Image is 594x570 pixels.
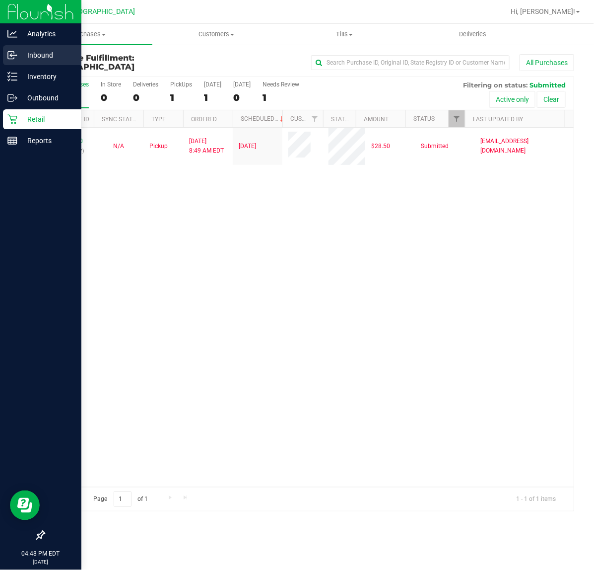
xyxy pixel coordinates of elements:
input: 1 [114,491,132,507]
span: [EMAIL_ADDRESS][DOMAIN_NAME] [480,137,568,156]
span: Tills [281,30,408,39]
a: Ordered [191,116,217,123]
span: Filtering on status: [463,81,528,89]
input: Search Purchase ID, Original ID, State Registry ID or Customer Name... [311,55,510,70]
div: In Store [101,81,121,88]
span: $28.50 [371,142,390,151]
span: [DATE] 8:49 AM EDT [189,137,224,156]
span: [DATE] [239,142,256,151]
p: Inbound [17,49,77,61]
p: Inventory [17,71,77,82]
a: Tills [280,24,409,45]
a: Filter [307,110,323,127]
p: Reports [17,135,77,147]
button: Active only [489,91,535,108]
a: Type [151,116,166,123]
span: [GEOGRAPHIC_DATA] [67,7,135,16]
div: 1 [263,92,299,103]
div: 0 [233,92,251,103]
inline-svg: Inbound [7,50,17,60]
iframe: Resource center [10,490,40,520]
p: Retail [17,113,77,125]
inline-svg: Analytics [7,29,17,39]
a: Amount [364,116,389,123]
a: Filter [449,110,465,127]
span: Customers [153,30,280,39]
p: [DATE] [4,558,77,566]
a: Last Updated By [473,116,523,123]
span: Submitted [421,142,449,151]
span: Pickup [149,142,168,151]
span: Page of 1 [85,491,156,507]
div: [DATE] [204,81,221,88]
button: All Purchases [520,54,574,71]
button: N/A [113,142,124,151]
p: 04:48 PM EDT [4,549,77,558]
span: Submitted [529,81,566,89]
a: Purchases [24,24,152,45]
span: Not Applicable [113,143,124,150]
div: 0 [101,92,121,103]
a: Customer [290,115,321,122]
div: 0 [133,92,158,103]
p: Analytics [17,28,77,40]
a: Scheduled [241,115,286,122]
div: Needs Review [263,81,299,88]
div: 1 [170,92,192,103]
a: Sync Status [102,116,140,123]
a: State Registry ID [331,116,384,123]
h3: Purchase Fulfillment: [44,54,220,71]
inline-svg: Retail [7,114,17,124]
p: Outbound [17,92,77,104]
button: Clear [537,91,566,108]
a: Deliveries [409,24,537,45]
inline-svg: Outbound [7,93,17,103]
a: Status [413,115,435,122]
span: Hi, [PERSON_NAME]! [511,7,575,15]
div: 1 [204,92,221,103]
div: Deliveries [133,81,158,88]
div: [DATE] [233,81,251,88]
span: Purchases [24,30,152,39]
span: [GEOGRAPHIC_DATA] [44,62,134,72]
inline-svg: Reports [7,136,17,146]
span: Deliveries [446,30,500,39]
span: 1 - 1 of 1 items [508,491,564,506]
div: PickUps [170,81,192,88]
a: Customers [152,24,281,45]
inline-svg: Inventory [7,72,17,81]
